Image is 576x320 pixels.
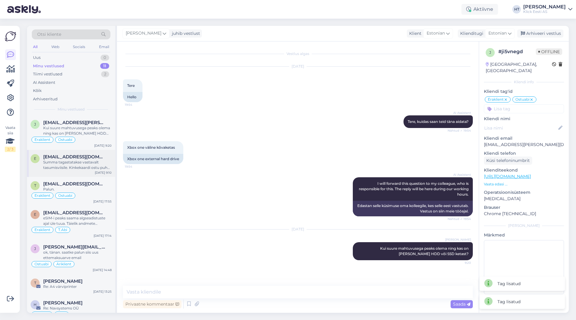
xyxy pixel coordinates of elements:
[427,30,445,37] span: Estonian
[5,125,16,152] div: Vaata siia
[488,30,507,37] span: Estonian
[43,306,112,311] div: Re: Navsystems OÜ
[33,55,40,61] div: Uus
[484,211,564,217] p: Chrome [TECHNICAL_ID]
[484,79,564,85] div: Kliendi info
[512,5,521,14] div: HT
[34,262,49,266] span: Ostuabi
[448,128,471,133] span: Nähtud ✓ 19:54
[458,30,483,37] div: Klienditugi
[43,181,106,187] span: toomrobin@gmail.com
[448,172,471,177] span: AI Assistent
[34,156,36,161] span: e
[43,187,112,192] div: Palun.
[498,48,536,55] div: # ji5vnegd
[484,189,564,196] p: Operatsioonisüsteem
[94,143,112,148] div: [DATE] 9:20
[123,64,473,69] div: [DATE]
[536,48,562,55] span: Offline
[93,289,112,294] div: [DATE] 13:25
[497,281,520,287] div: Tag lisatud
[5,147,16,152] div: 2 / 3
[484,204,564,211] p: Brauser
[50,43,61,51] div: Web
[34,302,37,307] span: H
[43,250,112,261] div: ok, tänan. saatke palun siis uus ettemaksuarve email
[353,201,473,216] div: Edastan selle küsimuse oma kolleegile, kes selle eest vastutab. Vastus on siin meie tööajal.
[72,43,86,51] div: Socials
[448,111,471,115] span: AI Assistent
[523,5,566,9] div: [PERSON_NAME]
[517,29,563,38] div: Arhiveeri vestlus
[93,268,112,272] div: [DATE] 14:48
[43,154,106,160] span: everyon1e@gmail.com
[34,281,36,285] span: T
[497,299,520,305] div: Tag lisatud
[43,210,106,215] span: ebesna@gmail.com
[484,142,564,148] p: [EMAIL_ADDRESS][PERSON_NAME][DOMAIN_NAME]
[101,71,109,77] div: 2
[126,30,161,37] span: [PERSON_NAME]
[34,228,50,232] span: Eraklient
[488,98,504,101] span: Eraklient
[461,4,498,15] div: Aktiivne
[515,98,529,101] span: Ostuabi
[58,107,85,112] span: Minu vestlused
[484,125,557,131] input: Lisa nimi
[34,122,36,126] span: j
[100,55,109,61] div: 0
[123,227,473,232] div: [DATE]
[34,138,50,142] span: Eraklient
[95,170,112,175] div: [DATE] 9:10
[484,88,564,95] p: Kliendi tag'id
[43,300,82,306] span: Helen Spriit
[523,9,566,14] div: Klick Eesti AS
[33,88,42,94] div: Kõik
[34,246,36,251] span: j
[445,237,471,242] span: [PERSON_NAME]
[169,30,200,37] div: juhib vestlust
[523,5,572,14] a: [PERSON_NAME]Klick Eesti AS
[408,119,469,124] span: Tere, kuidas saan teid täna aidata?
[58,138,72,142] span: Ostuabi
[484,181,564,187] p: Vaata edasi ...
[94,233,112,238] div: [DATE] 17:14
[484,116,564,122] p: Kliendi nimi
[98,43,110,51] div: Email
[484,196,564,202] p: [MEDICAL_DATA]
[123,300,181,308] div: Privaatne kommentaar
[33,96,58,102] div: Arhiveeritud
[484,135,564,142] p: Kliendi email
[484,104,564,113] input: Lisa tag
[33,80,55,86] div: AI Assistent
[125,102,147,107] span: 19:54
[486,61,552,74] div: [GEOGRAPHIC_DATA], [GEOGRAPHIC_DATA]
[93,199,112,204] div: [DATE] 17:55
[43,120,106,125] span: juha.teider@gmail.com
[34,183,36,188] span: t
[448,261,471,265] span: 9:20
[123,92,142,102] div: Hello
[33,63,64,69] div: Minu vestlused
[43,284,112,289] div: Re: A4 värviprinter
[43,244,106,250] span: jana.kytt@ttja.ee
[37,31,61,38] span: Otsi kliente
[43,215,112,226] div: eSIM-i peaks saama algseadistuste ajal üle tuua. Täielik andmete kopeerimine on siiski tasuline t...
[123,51,473,56] div: Vestlus algas
[125,164,147,169] span: 19:54
[448,217,471,221] span: Nähtud ✓ 19:54
[453,301,470,307] span: Saada
[43,125,112,136] div: Kui suure mahtuvusega peaks olema ning kas on [PERSON_NAME] HDD või SSD ketast?
[34,194,50,197] span: Eraklient
[56,262,71,266] span: Äriklient
[484,167,564,173] p: Klienditeekond
[407,30,421,37] div: Klient
[33,71,62,77] div: Tiimi vestlused
[127,83,135,88] span: Tere
[380,246,469,256] span: Kui suure mahtuvusega peaks olema ning kas on [PERSON_NAME] HDD või SSD ketast?
[484,174,531,179] a: [URL][DOMAIN_NAME]
[484,232,564,238] p: Märkmed
[127,145,175,150] span: Xbox one väline kõvaketas
[489,50,491,55] span: j
[32,43,39,51] div: All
